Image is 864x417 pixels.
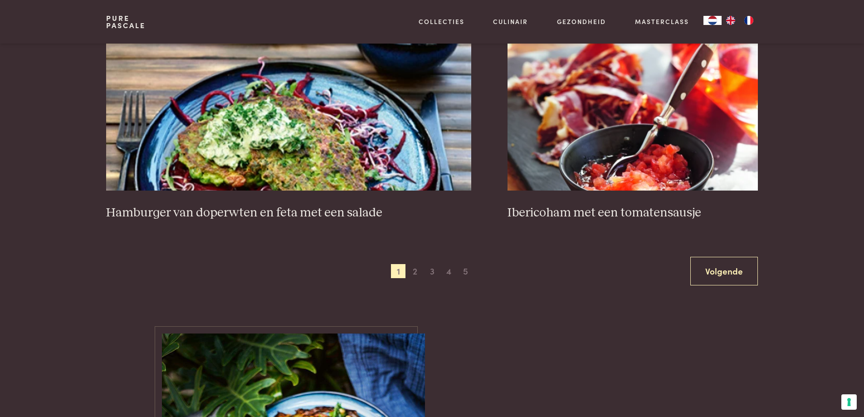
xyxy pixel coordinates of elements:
[841,394,857,410] button: Uw voorkeuren voor toestemming voor trackingtechnologieën
[722,16,740,25] a: EN
[508,205,758,221] h3: Ibericoham met een tomatensausje
[419,17,464,26] a: Collecties
[442,264,456,279] span: 4
[425,264,439,279] span: 3
[459,264,473,279] span: 5
[635,17,689,26] a: Masterclass
[703,16,722,25] a: NL
[703,16,758,25] aside: Language selected: Nederlands
[106,9,471,221] a: Hamburger van doperwten en feta met een salade Hamburger van doperwten en feta met een salade
[408,264,422,279] span: 2
[508,9,758,221] a: Ibericoham met een tomatensausje Ibericoham met een tomatensausje
[106,15,146,29] a: PurePascale
[722,16,758,25] ul: Language list
[391,264,405,279] span: 1
[106,205,471,221] h3: Hamburger van doperwten en feta met een salade
[740,16,758,25] a: FR
[690,257,758,285] a: Volgende
[703,16,722,25] div: Language
[557,17,606,26] a: Gezondheid
[106,9,471,191] img: Hamburger van doperwten en feta met een salade
[493,17,528,26] a: Culinair
[508,9,758,191] img: Ibericoham met een tomatensausje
